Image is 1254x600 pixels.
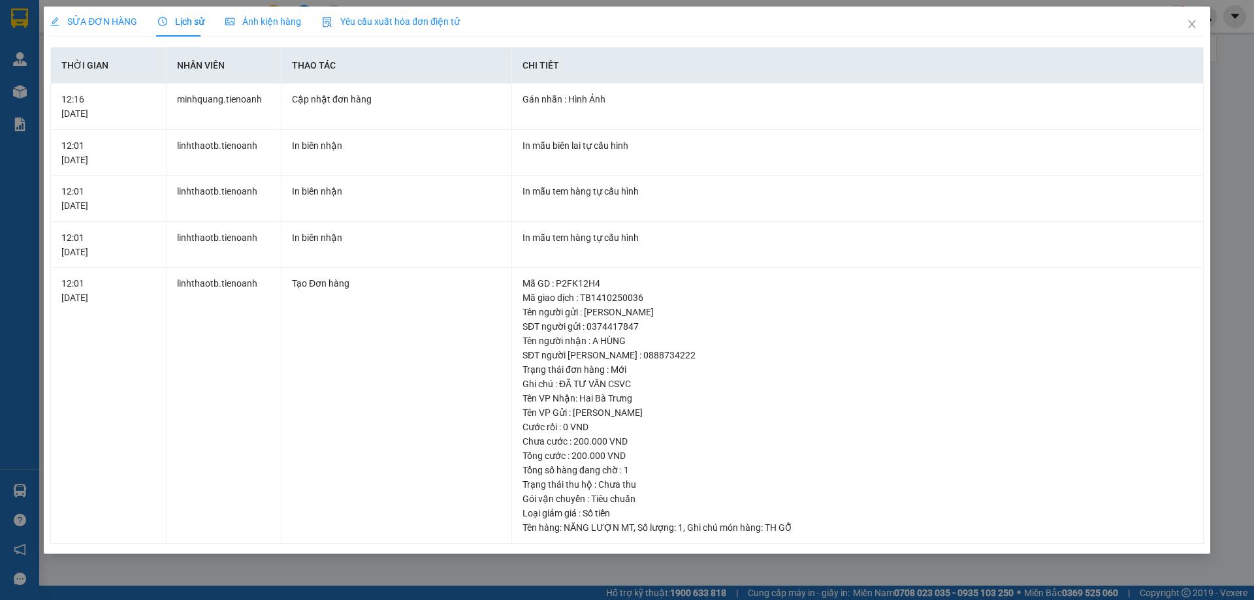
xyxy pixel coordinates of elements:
[522,434,1193,449] div: Chưa cước : 200.000 VND
[51,48,166,84] th: Thời gian
[522,362,1193,377] div: Trạng thái đơn hàng : Mới
[167,130,281,176] td: linhthaotb.tienoanh
[292,138,501,153] div: In biên nhận
[564,522,634,533] span: NĂNG LƯỢN MT
[61,138,155,167] div: 12:01 [DATE]
[292,230,501,245] div: In biên nhận
[522,138,1193,153] div: In mẫu biên lai tự cấu hình
[50,17,59,26] span: edit
[522,184,1193,198] div: In mẫu tem hàng tự cấu hình
[167,176,281,222] td: linhthaotb.tienoanh
[522,334,1193,348] div: Tên người nhận : A HÙNG
[225,17,234,26] span: picture
[522,405,1193,420] div: Tên VP Gửi : [PERSON_NAME]
[292,184,501,198] div: In biên nhận
[167,84,281,130] td: minhquang.tienoanh
[522,92,1193,106] div: Gán nhãn : Hình Ảnh
[292,276,501,291] div: Tạo Đơn hàng
[522,420,1193,434] div: Cước rồi : 0 VND
[225,16,301,27] span: Ảnh kiện hàng
[765,522,792,533] span: TH GỖ
[522,377,1193,391] div: Ghi chú : ĐÃ TƯ VẤN CSVC
[292,92,501,106] div: Cập nhật đơn hàng
[61,184,155,213] div: 12:01 [DATE]
[522,506,1193,520] div: Loại giảm giá : Số tiền
[1187,19,1197,29] span: close
[522,449,1193,463] div: Tổng cước : 200.000 VND
[512,48,1204,84] th: Chi tiết
[522,348,1193,362] div: SĐT người [PERSON_NAME] : 0888734222
[167,48,281,84] th: Nhân viên
[158,16,204,27] span: Lịch sử
[522,230,1193,245] div: In mẫu tem hàng tự cấu hình
[322,17,332,27] img: icon
[522,391,1193,405] div: Tên VP Nhận: Hai Bà Trưng
[322,16,460,27] span: Yêu cầu xuất hóa đơn điện tử
[522,305,1193,319] div: Tên người gửi : [PERSON_NAME]
[1174,7,1210,43] button: Close
[522,291,1193,305] div: Mã giao dịch : TB1410250036
[522,319,1193,334] div: SĐT người gửi : 0374417847
[522,276,1193,291] div: Mã GD : P2FK12H4
[522,520,1193,535] div: Tên hàng: , Số lượng: , Ghi chú món hàng:
[678,522,683,533] span: 1
[61,276,155,305] div: 12:01 [DATE]
[167,222,281,268] td: linhthaotb.tienoanh
[158,17,167,26] span: clock-circle
[522,477,1193,492] div: Trạng thái thu hộ : Chưa thu
[61,230,155,259] div: 12:01 [DATE]
[61,92,155,121] div: 12:16 [DATE]
[281,48,512,84] th: Thao tác
[522,463,1193,477] div: Tổng số hàng đang chờ : 1
[167,268,281,544] td: linhthaotb.tienoanh
[50,16,137,27] span: SỬA ĐƠN HÀNG
[522,492,1193,506] div: Gói vận chuyển : Tiêu chuẩn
